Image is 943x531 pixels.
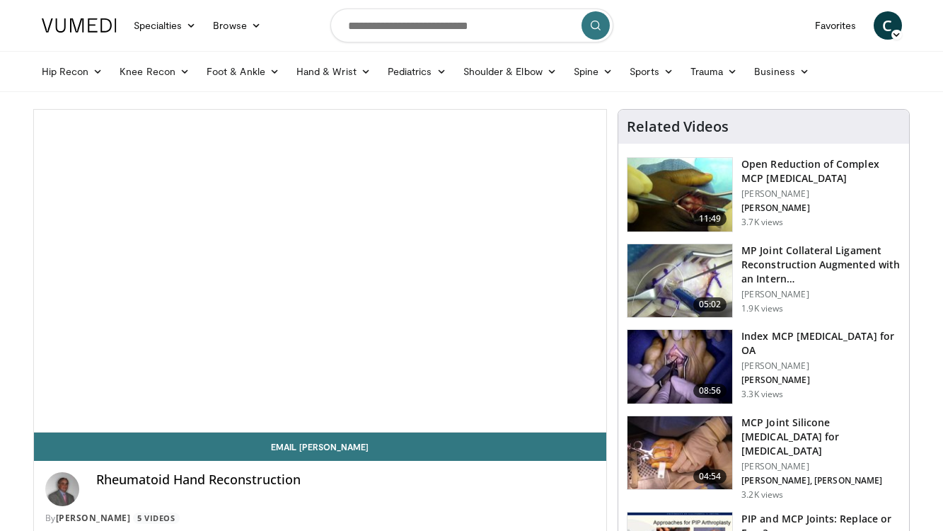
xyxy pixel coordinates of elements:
a: 04:54 MCP Joint Silicone [MEDICAL_DATA] for [MEDICAL_DATA] [PERSON_NAME] [PERSON_NAME], [PERSON_N... [627,416,901,501]
p: [PERSON_NAME] [741,202,901,214]
p: [PERSON_NAME] [741,461,901,472]
img: 580de180-7839-4373-92e3-e4d97f44be0d.150x105_q85_crop-smart_upscale.jpg [627,158,732,232]
img: Avatar [45,472,79,506]
a: 05:02 MP Joint Collateral Ligament Reconstruction Augmented with an Intern… [PERSON_NAME] 1.9K views [627,244,901,319]
p: 3.3K views [741,389,783,400]
p: [PERSON_NAME] [741,188,901,200]
h4: Rheumatoid Hand Reconstruction [96,472,596,488]
span: 11:49 [693,212,727,226]
span: 04:54 [693,469,727,484]
a: 08:56 Index MCP [MEDICAL_DATA] for OA [PERSON_NAME] [PERSON_NAME] 3.3K views [627,329,901,404]
a: Hip Recon [33,57,112,86]
p: [PERSON_NAME], [PERSON_NAME] [741,475,901,486]
a: Knee Recon [111,57,198,86]
a: Pediatrics [379,57,455,86]
p: 3.2K views [741,489,783,501]
h3: MP Joint Collateral Ligament Reconstruction Augmented with an Intern… [741,244,901,286]
h3: Open Reduction of Complex MCP [MEDICAL_DATA] [741,157,901,185]
span: 05:02 [693,297,727,312]
h4: Related Videos [627,118,729,135]
h3: MCP Joint Silicone [MEDICAL_DATA] for [MEDICAL_DATA] [741,416,901,458]
p: [PERSON_NAME] [741,289,901,300]
a: Shoulder & Elbow [455,57,565,86]
h3: Index MCP [MEDICAL_DATA] for OA [741,329,901,358]
a: 11:49 Open Reduction of Complex MCP [MEDICAL_DATA] [PERSON_NAME] [PERSON_NAME] 3.7K views [627,157,901,232]
a: Business [746,57,818,86]
a: Email [PERSON_NAME] [34,433,607,461]
a: Sports [621,57,682,86]
a: Favorites [806,11,865,40]
a: Hand & Wrist [288,57,379,86]
span: 08:56 [693,384,727,398]
img: f95f7b35-9c69-4b29-8022-0b9af9a16fa5.150x105_q85_crop-smart_upscale.jpg [627,330,732,404]
p: [PERSON_NAME] [741,360,901,372]
input: Search topics, interventions [330,8,613,42]
p: 3.7K views [741,217,783,228]
a: [PERSON_NAME] [56,512,131,524]
img: VuMedi Logo [42,18,117,33]
video-js: Video Player [34,110,607,433]
img: 1ca37d0b-21ff-4894-931b-9015adee8fb8.150x105_q85_crop-smart_upscale.jpg [627,244,732,318]
a: Browse [204,11,270,40]
a: Foot & Ankle [198,57,288,86]
a: Trauma [682,57,746,86]
div: By [45,512,596,525]
img: ae4b5f43-3999-4a07-a3ae-20b8a3e0a8ec.150x105_q85_crop-smart_upscale.jpg [627,416,732,490]
a: Specialties [125,11,205,40]
p: 1.9K views [741,303,783,314]
a: C [874,11,902,40]
p: [PERSON_NAME] [741,375,901,386]
a: Spine [565,57,621,86]
a: 5 Videos [133,513,180,525]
